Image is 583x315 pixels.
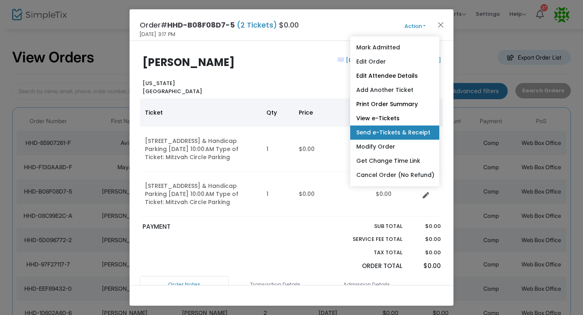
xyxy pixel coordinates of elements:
p: Order Total [334,262,402,271]
td: 1 [262,172,294,217]
a: Edit Attendee Details [350,69,439,83]
a: View e-Tickets [350,111,439,126]
a: Admission Details [322,276,411,293]
p: PAYMENT [143,222,288,232]
p: $0.00 [410,262,440,271]
td: $0.00 [294,172,371,217]
b: [US_STATE] [GEOGRAPHIC_DATA] [143,79,202,95]
p: Tax Total [334,249,402,257]
th: Ticket [140,98,262,127]
div: Data table [140,98,443,217]
p: $0.00 [410,222,440,230]
p: $0.00 [410,249,440,257]
button: Close [436,19,446,30]
a: Mark Admitted [350,40,439,55]
a: Cancel Order (No Refund) [350,168,439,182]
th: Qty [262,98,294,127]
button: Action [391,22,439,31]
p: Service Fee Total [334,235,402,243]
th: Price [294,98,371,127]
a: Get Change Time Link [350,154,439,168]
a: Send e-Tickets & Receipt [350,126,439,140]
a: Order Notes [140,276,229,293]
span: HHD-B08F08D7-5 [167,20,235,30]
h4: Order# $0.00 [140,19,299,30]
td: $0.00 [371,172,419,217]
span: (2 Tickets) [235,20,279,30]
p: Sub total [334,222,402,230]
p: $0.00 [410,235,440,243]
a: Modify Order [350,140,439,154]
td: [STREET_ADDRESS] & Handicap Parking [DATE] 10:00 AM Type of Ticket: Mitzvah Circle Parking [140,172,262,217]
span: [DATE] 3:17 PM [140,30,175,38]
b: [PERSON_NAME] [143,55,235,70]
td: $0.00 [294,127,371,172]
td: [STREET_ADDRESS] & Handicap Parking [DATE] 10:00 AM Type of Ticket: Mitzvah Circle Parking [140,127,262,172]
a: Print Order Summary [350,97,439,111]
a: Transaction Details [231,276,320,293]
td: 1 [262,127,294,172]
a: Add Another Ticket [350,83,439,97]
a: Edit Order [350,55,439,69]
